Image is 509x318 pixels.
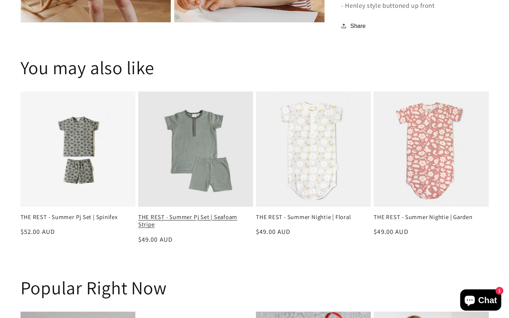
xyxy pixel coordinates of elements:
[374,213,488,221] a: THE REST - Summer Nightie | Garden
[341,21,368,31] button: Share
[21,56,489,79] h2: You may also like
[458,289,503,312] inbox-online-store-chat: Shopify online store chat
[21,276,167,300] h2: Popular Right Now
[21,213,135,221] a: THE REST - Summer Pj Set | Spinifex
[256,213,371,221] a: THE REST - Summer Nightie | Floral
[138,213,253,229] a: THE REST - Summer Pj Set | Seafoam Stripe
